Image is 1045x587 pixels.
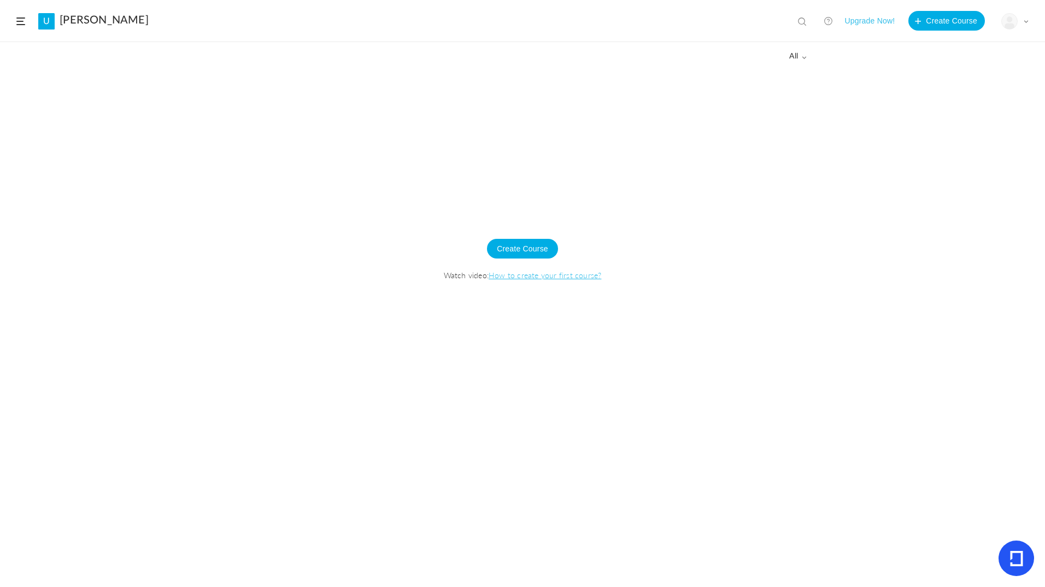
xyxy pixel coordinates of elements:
[487,239,558,259] button: Create Course
[908,11,985,31] button: Create Course
[489,269,601,280] a: How to create your first course?
[11,269,1034,280] span: Watch video:
[60,14,149,27] a: [PERSON_NAME]
[38,13,55,30] a: U
[844,11,895,31] button: Upgrade Now!
[789,52,807,61] span: all
[1002,14,1017,29] img: user-image.png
